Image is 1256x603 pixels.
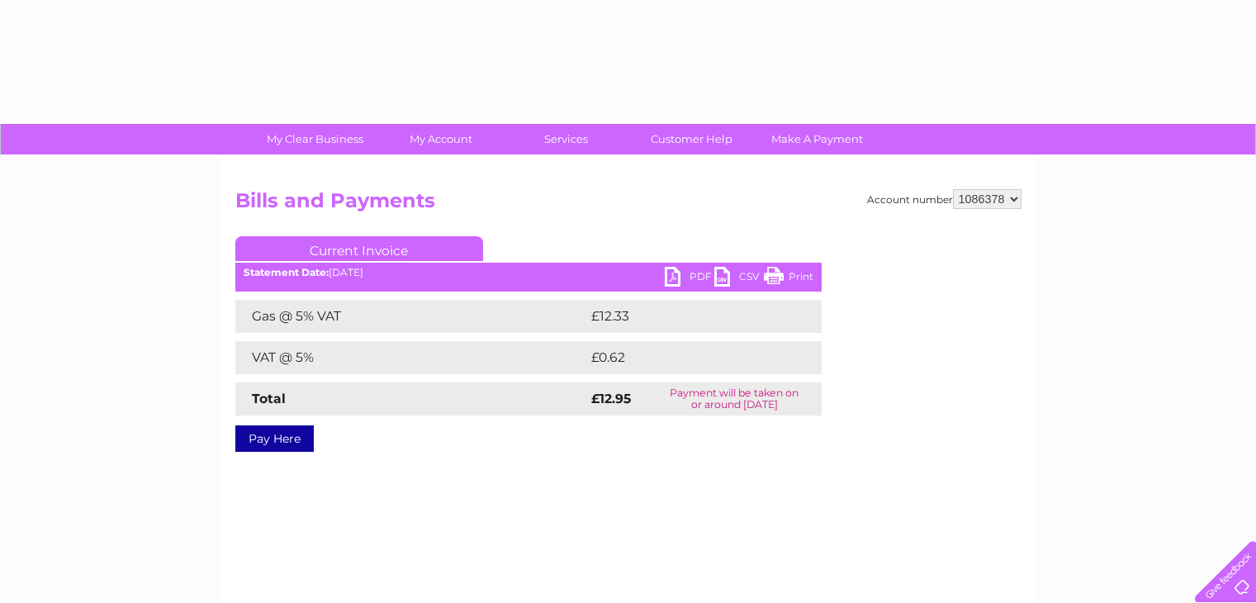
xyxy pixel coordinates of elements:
a: Current Invoice [235,236,483,261]
strong: £12.95 [591,391,631,406]
td: £12.33 [587,300,786,333]
td: Gas @ 5% VAT [235,300,587,333]
h2: Bills and Payments [235,189,1021,221]
a: Services [498,124,634,154]
a: Pay Here [235,425,314,452]
b: Statement Date: [244,266,329,278]
a: My Account [372,124,509,154]
a: CSV [714,267,764,291]
div: [DATE] [235,267,822,278]
a: PDF [665,267,714,291]
a: Make A Payment [749,124,885,154]
td: VAT @ 5% [235,341,587,374]
td: £0.62 [587,341,783,374]
a: My Clear Business [247,124,383,154]
div: Account number [867,189,1021,209]
a: Customer Help [623,124,760,154]
strong: Total [252,391,286,406]
td: Payment will be taken on or around [DATE] [647,382,821,415]
a: Print [764,267,813,291]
